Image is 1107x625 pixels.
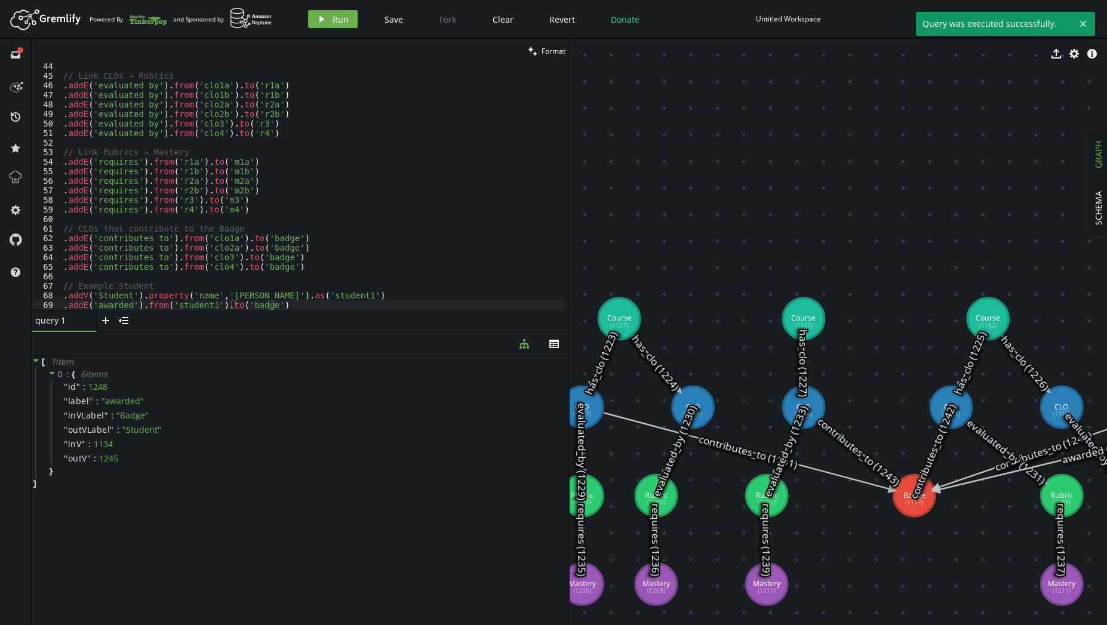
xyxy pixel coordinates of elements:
span: Save [385,14,403,25]
text: requires (1239) [760,503,774,576]
div: 66 [32,272,61,281]
span: { [72,369,75,380]
span: Fork [439,14,456,25]
tspan: Rubric [755,490,778,500]
tspan: Mastery [1048,578,1076,589]
span: " [110,424,114,435]
div: 55 [32,167,61,176]
tspan: Mastery [753,578,781,589]
span: : [83,381,85,392]
span: : [66,369,69,380]
div: 54 [32,157,61,167]
span: 0 [58,368,63,380]
span: : [88,439,91,449]
div: 44 [32,61,61,71]
button: Clear [484,10,522,28]
span: " [104,410,109,421]
span: " [64,381,68,392]
button: Sign In [1059,10,1098,28]
tspan: (1205) [573,586,591,595]
tspan: (1181) [573,498,591,506]
div: 53 [32,147,61,157]
span: Donate [611,14,639,25]
div: 49 [32,109,61,119]
div: 64 [32,253,61,262]
span: " [64,424,68,435]
tspan: CLO [797,402,811,412]
div: 61 [32,224,61,233]
tspan: Rubric [571,490,594,500]
button: Fork [430,10,466,28]
span: inVLabel [68,410,104,421]
tspan: Course [791,313,816,323]
tspan: (1217) [758,586,776,595]
span: " [64,438,68,449]
span: : [111,410,113,421]
tspan: Badge [903,490,925,500]
tspan: (1185) [647,498,665,506]
span: " [76,381,81,392]
tspan: (1197) [758,498,776,506]
tspan: (1208) [647,586,665,595]
tspan: Rubric [1050,490,1073,500]
span: [ [42,356,45,367]
span: SCHEMA [1093,191,1104,225]
div: 50 [32,119,61,128]
text: evaluated_by (1229) [576,403,589,500]
tspan: (1189) [1053,498,1071,506]
span: Clear [493,14,513,25]
tspan: (1137) [610,321,628,330]
span: Revert [549,14,575,25]
div: 45 [32,71,61,81]
tspan: (1157) [573,410,591,418]
div: 51 [32,128,61,138]
span: " [87,452,91,464]
span: outVLabel [68,424,110,435]
button: Save [376,10,412,28]
div: 1134 [94,439,113,449]
span: " awarded " [102,395,144,407]
tspan: (1169) [1053,410,1071,418]
div: 60 [32,214,61,224]
tspan: (1161) [684,410,702,418]
span: " [81,438,85,449]
img: AWS Neptune [230,8,272,29]
span: : [94,453,96,464]
tspan: CLO [686,402,700,412]
div: 68 [32,291,61,300]
tspan: CLO [1054,402,1069,412]
tspan: (1165) [942,410,960,418]
tspan: Course [976,313,1000,323]
span: label [68,396,90,407]
text: requires (1237) [1055,503,1069,576]
div: 47 [32,90,61,100]
div: 46 [32,81,61,90]
span: " [64,395,68,407]
text: requires (1236) [649,503,663,576]
span: " Student " [122,424,161,435]
span: Query was executed successfully. [916,12,1074,36]
tspan: (1134) [905,498,923,506]
div: 56 [32,176,61,186]
div: 48 [32,100,61,109]
span: : [117,424,119,435]
span: GRAPH [1093,141,1104,168]
div: 63 [32,243,61,253]
div: 1248 [88,381,107,392]
div: and Sponsored by [173,8,272,30]
span: 1 item [51,356,73,367]
tspan: CLO [944,402,958,412]
div: Untitled Workspace [756,14,821,23]
div: 1245 [99,453,118,464]
div: 59 [32,205,61,214]
div: 69 [32,300,61,310]
span: " Badge " [116,410,149,421]
div: 57 [32,186,61,195]
div: 62 [32,233,61,243]
span: id [68,381,76,392]
div: 58 [32,195,61,205]
tspan: Mastery [568,578,596,589]
tspan: Mastery [642,578,671,589]
span: Run [333,14,349,25]
button: Run [308,10,358,28]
